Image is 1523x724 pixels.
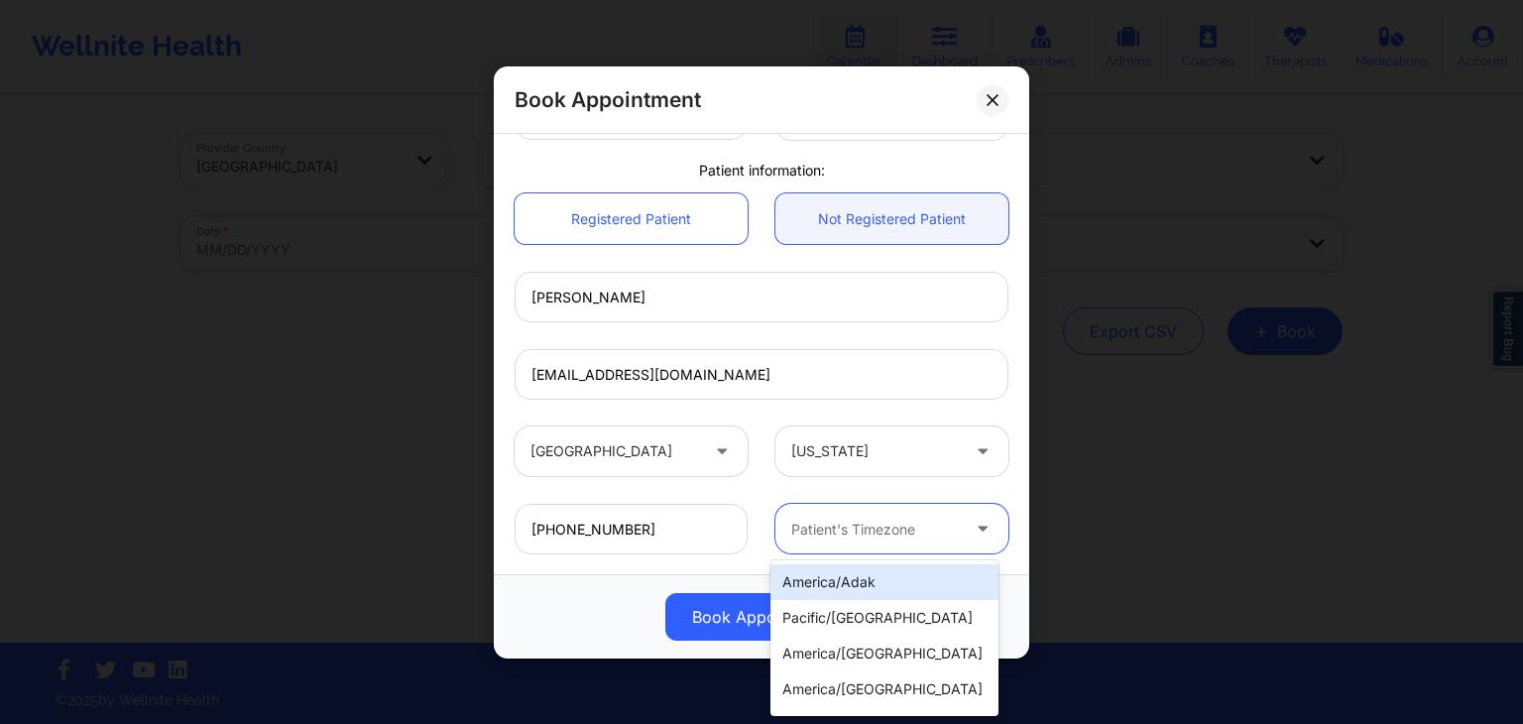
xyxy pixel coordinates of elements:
[791,426,959,476] div: [US_STATE]
[515,504,748,554] input: Patient's Phone Number
[665,593,858,641] button: Book Appointment
[770,564,998,600] div: america/adak
[515,349,1008,400] input: Patient's Email
[530,426,698,476] div: [GEOGRAPHIC_DATA]
[501,160,1022,180] div: Patient information:
[515,86,701,113] h2: Book Appointment
[515,89,748,139] input: MM/DD/YYYY
[775,193,1008,244] a: Not Registered Patient
[770,636,998,671] div: america/[GEOGRAPHIC_DATA]
[791,89,959,139] div: 11:00 AM
[515,272,1008,322] input: Enter Patient's Full Name
[770,600,998,636] div: pacific/[GEOGRAPHIC_DATA]
[515,193,748,244] a: Registered Patient
[770,671,998,707] div: america/[GEOGRAPHIC_DATA]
